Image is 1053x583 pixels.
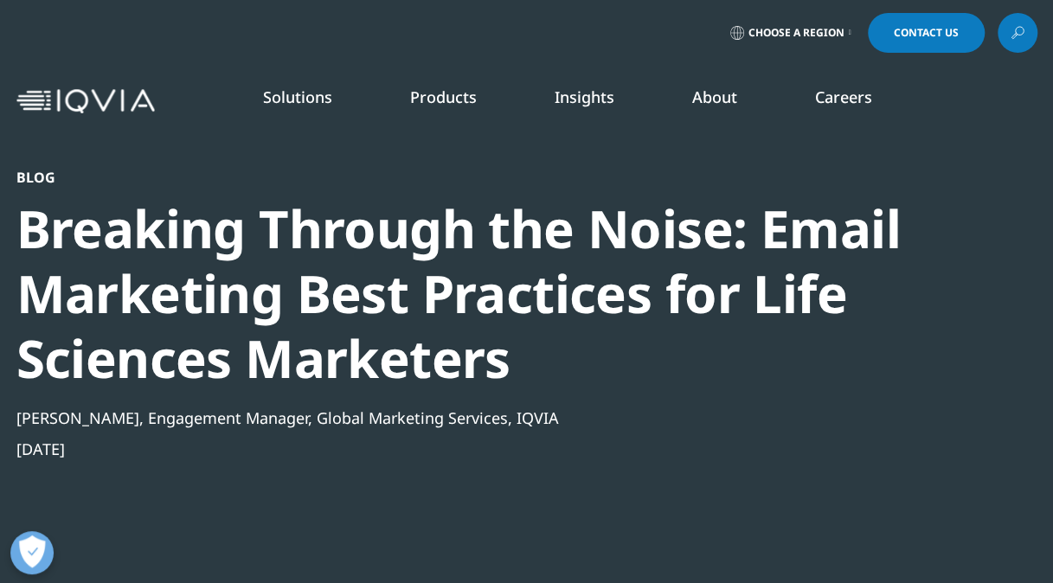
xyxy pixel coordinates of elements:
nav: Primary [162,61,1037,142]
a: Insights [555,86,614,107]
span: Contact Us [894,28,959,38]
a: Careers [815,86,872,107]
a: Contact Us [868,13,985,53]
button: Abrir preferencias [10,531,54,574]
a: About [692,86,737,107]
a: Products [410,86,477,107]
div: [DATE] [16,439,944,459]
span: Choose a Region [748,26,844,40]
div: [PERSON_NAME], Engagement Manager, Global Marketing Services, IQVIA [16,407,944,428]
div: Breaking Through the Noise: Email Marketing Best Practices for Life Sciences Marketers [16,196,944,391]
div: Blog [16,169,944,186]
a: Solutions [263,86,332,107]
img: IQVIA Healthcare Information Technology and Pharma Clinical Research Company [16,89,155,114]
